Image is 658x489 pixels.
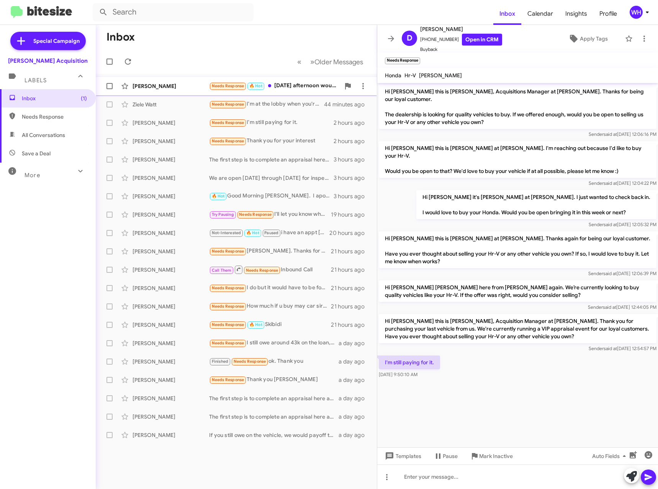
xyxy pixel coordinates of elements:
span: Try Pausing [212,212,234,217]
span: Inbox [22,95,87,102]
div: 2 hours ago [334,137,371,145]
div: [PERSON_NAME] Acquisition [8,57,88,65]
div: I do but it would have to be for the right price [209,284,331,292]
div: Thank you [PERSON_NAME] [209,375,339,384]
p: Hi [PERSON_NAME] this is [PERSON_NAME], Acquisitions Manager at [PERSON_NAME]. Thanks for being o... [379,85,656,129]
span: Hr-V [404,72,416,79]
span: Sender [DATE] 12:54:57 PM [589,346,656,351]
div: [PERSON_NAME] [133,174,209,182]
span: Sender [DATE] 12:05:32 PM [589,222,656,227]
div: 21 hours ago [331,321,371,329]
div: I'm still paying for it. [209,118,334,127]
span: said at [603,271,617,276]
div: We are open [DATE] through [DATE] for inspections from 8am til 3pm and Saturdays til 1pm. Let me ... [209,174,334,182]
div: 21 hours ago [331,248,371,255]
p: Hi [PERSON_NAME] it's [PERSON_NAME] at [PERSON_NAME]. I just wanted to check back in. I would lov... [416,190,656,219]
span: [PERSON_NAME] [420,24,502,34]
div: 3 hours ago [334,192,371,200]
span: Sender [DATE] 12:44:05 PM [588,304,656,310]
span: Needs Response [212,83,244,88]
a: Calendar [521,3,559,25]
div: [PERSON_NAME] [133,358,209,365]
div: I'll let you know when I have time to come by [209,210,331,219]
span: Needs Response [239,212,272,217]
div: The first step is to complete an appraisal here at the dealership. Once we complete an inspection... [209,156,334,163]
div: [PERSON_NAME] [133,339,209,347]
div: ok. Thank you [209,357,339,366]
span: Pause [443,449,458,463]
span: Older Messages [314,58,363,66]
div: [PERSON_NAME] [133,321,209,329]
div: [PERSON_NAME] [133,413,209,421]
button: Next [306,54,368,70]
span: 🔥 Hot [212,194,225,199]
button: Apply Tags [555,32,621,46]
a: Insights [559,3,593,25]
span: Needs Response [212,341,244,346]
span: « [297,57,301,67]
div: [DATE] afternoon would be best. [209,81,340,90]
span: said at [604,222,617,227]
span: Auto Fields [592,449,629,463]
span: Finished [212,359,229,364]
div: 3 hours ago [334,174,371,182]
nav: Page navigation example [293,54,368,70]
div: 21 hours ago [331,266,371,274]
div: a day ago [339,358,371,365]
span: Profile [593,3,623,25]
span: 🔥 Hot [249,83,262,88]
div: 21 hours ago [331,284,371,292]
span: said at [603,304,616,310]
span: 🔥 Hot [249,322,262,327]
p: Hi [PERSON_NAME] [PERSON_NAME] here from [PERSON_NAME] again. We’re currently looking to buy qual... [379,280,656,302]
span: More [25,172,40,179]
span: Sender [DATE] 12:06:39 PM [588,271,656,276]
span: Needs Response [22,113,87,121]
button: WH [623,6,650,19]
div: [PERSON_NAME] [133,119,209,127]
div: I'm at the lobby when you're ready! [209,100,325,109]
h1: Inbox [106,31,135,43]
div: [PERSON_NAME] [133,431,209,439]
span: Mark Inactive [479,449,513,463]
div: 21 hours ago [331,303,371,310]
span: Sender [DATE] 12:04:22 PM [589,180,656,186]
div: [PERSON_NAME] [133,376,209,384]
div: [PERSON_NAME] [133,229,209,237]
span: [PHONE_NUMBER] [420,34,502,46]
span: said at [604,180,617,186]
div: Good Morning [PERSON_NAME]. I apologize for the delayed response. I have you set up [DATE] at 3:3... [209,192,334,200]
div: a day ago [339,413,371,421]
span: Needs Response [212,120,244,125]
p: Hi [PERSON_NAME] this is [PERSON_NAME], Acquisition Manager at [PERSON_NAME]. Thank you for purch... [379,314,656,343]
a: Inbox [493,3,521,25]
span: 🔥 Hot [246,230,259,235]
div: [PERSON_NAME] [133,266,209,274]
button: Previous [293,54,306,70]
div: WH [630,6,643,19]
span: said at [604,131,617,137]
span: All Conversations [22,131,65,139]
span: Sender [DATE] 12:06:16 PM [589,131,656,137]
div: Skibidi [209,320,331,329]
span: Not-Interested [212,230,241,235]
button: Auto Fields [586,449,635,463]
span: Needs Response [212,249,244,254]
div: Inbound Call [209,265,331,274]
span: » [310,57,314,67]
p: Hi [PERSON_NAME] this is [PERSON_NAME] at [PERSON_NAME]. Thanks again for being our loyal custome... [379,231,656,268]
button: Mark Inactive [464,449,519,463]
div: a day ago [339,376,371,384]
span: Call Them [212,268,232,273]
div: 2 hours ago [334,119,371,127]
div: [PERSON_NAME] [133,82,209,90]
div: The first step is to complete an appraisal here at the dealership. Once we complete an inspection... [209,413,339,421]
span: Templates [383,449,421,463]
span: Needs Response [212,322,244,327]
div: [PERSON_NAME] [133,394,209,402]
span: Needs Response [212,139,244,143]
div: [PERSON_NAME] [133,137,209,145]
div: 20 hours ago [329,229,371,237]
span: (1) [81,95,87,102]
div: 44 minutes ago [325,101,371,108]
